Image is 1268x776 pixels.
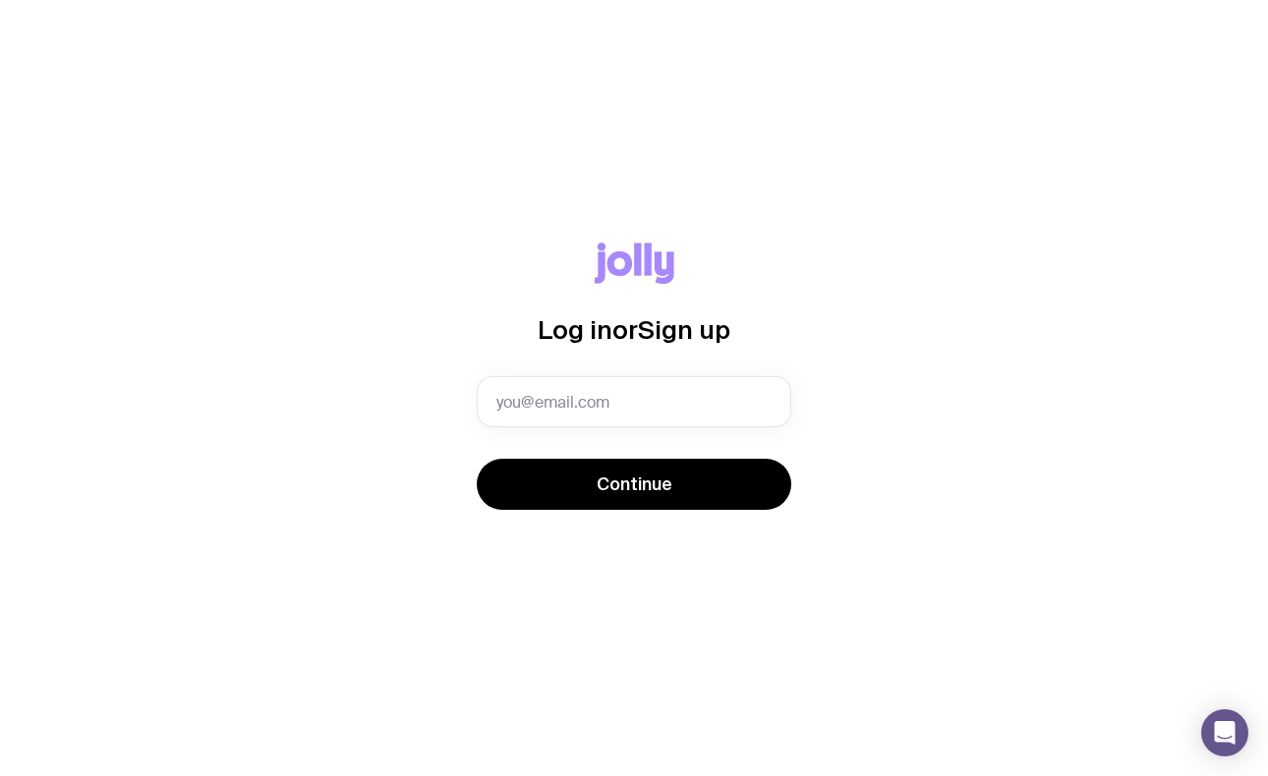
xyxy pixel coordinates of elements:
[1201,709,1248,756] div: Open Intercom Messenger
[597,472,672,496] span: Continue
[477,376,791,427] input: you@email.com
[612,315,638,344] span: or
[477,459,791,510] button: Continue
[638,315,730,344] span: Sign up
[538,315,612,344] span: Log in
